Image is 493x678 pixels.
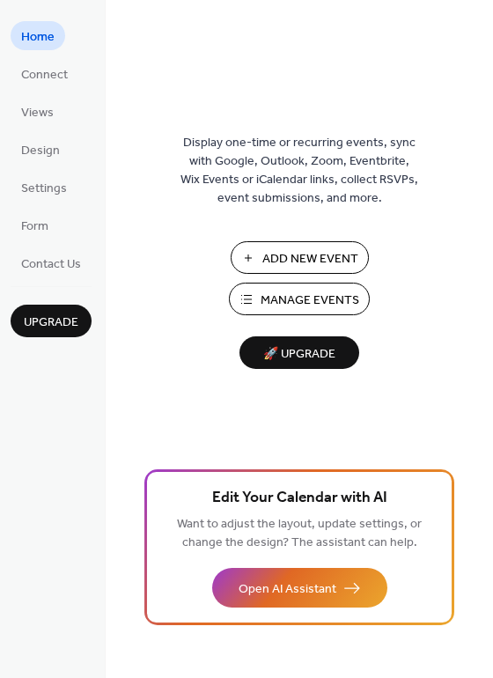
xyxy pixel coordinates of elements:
[239,336,359,369] button: 🚀 Upgrade
[21,28,55,47] span: Home
[11,173,77,202] a: Settings
[11,210,59,240] a: Form
[21,217,48,236] span: Form
[21,142,60,160] span: Design
[24,313,78,332] span: Upgrade
[21,255,81,274] span: Contact Us
[262,250,358,269] span: Add New Event
[180,134,418,208] span: Display one-time or recurring events, sync with Google, Outlook, Zoom, Eventbrite, Wix Events or ...
[239,580,336,599] span: Open AI Assistant
[212,486,387,511] span: Edit Your Calendar with AI
[11,305,92,337] button: Upgrade
[231,241,369,274] button: Add New Event
[21,66,68,85] span: Connect
[229,283,370,315] button: Manage Events
[212,568,387,608] button: Open AI Assistant
[177,512,422,555] span: Want to adjust the layout, update settings, or change the design? The assistant can help.
[11,21,65,50] a: Home
[21,104,54,122] span: Views
[11,248,92,277] a: Contact Us
[21,180,67,198] span: Settings
[261,291,359,310] span: Manage Events
[11,59,78,88] a: Connect
[11,135,70,164] a: Design
[11,97,64,126] a: Views
[250,343,349,366] span: 🚀 Upgrade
